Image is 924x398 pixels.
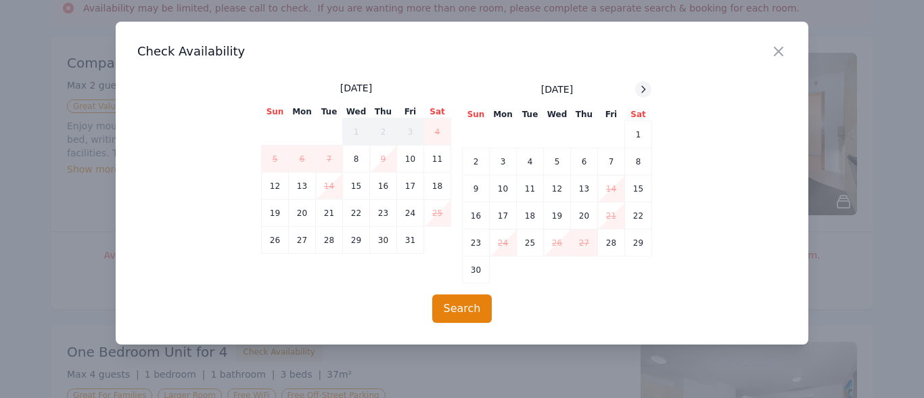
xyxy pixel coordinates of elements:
td: 25 [517,229,544,257]
td: 6 [289,146,316,173]
td: 23 [463,229,490,257]
td: 23 [370,200,397,227]
td: 28 [598,229,625,257]
td: 5 [262,146,289,173]
td: 6 [571,148,598,175]
td: 29 [343,227,370,254]
span: [DATE] [340,81,372,95]
td: 26 [544,229,571,257]
td: 14 [598,175,625,202]
td: 12 [262,173,289,200]
td: 29 [625,229,652,257]
td: 1 [343,118,370,146]
button: Search [432,294,492,323]
td: 17 [397,173,424,200]
td: 19 [262,200,289,227]
td: 20 [571,202,598,229]
td: 3 [490,148,517,175]
th: Tue [517,108,544,121]
td: 30 [463,257,490,284]
td: 10 [490,175,517,202]
td: 24 [397,200,424,227]
td: 13 [571,175,598,202]
th: Sat [424,106,451,118]
td: 27 [571,229,598,257]
td: 20 [289,200,316,227]
td: 9 [463,175,490,202]
th: Thu [571,108,598,121]
td: 31 [397,227,424,254]
td: 21 [598,202,625,229]
th: Thu [370,106,397,118]
td: 2 [370,118,397,146]
td: 7 [316,146,343,173]
th: Sun [262,106,289,118]
td: 16 [370,173,397,200]
td: 12 [544,175,571,202]
td: 24 [490,229,517,257]
td: 7 [598,148,625,175]
td: 8 [625,148,652,175]
td: 30 [370,227,397,254]
th: Wed [544,108,571,121]
td: 17 [490,202,517,229]
th: Sat [625,108,652,121]
td: 4 [424,118,451,146]
td: 16 [463,202,490,229]
td: 26 [262,227,289,254]
h3: Check Availability [137,43,787,60]
td: 21 [316,200,343,227]
td: 13 [289,173,316,200]
th: Mon [289,106,316,118]
td: 27 [289,227,316,254]
th: Tue [316,106,343,118]
td: 5 [544,148,571,175]
td: 14 [316,173,343,200]
td: 25 [424,200,451,227]
th: Wed [343,106,370,118]
td: 19 [544,202,571,229]
td: 1 [625,121,652,148]
th: Sun [463,108,490,121]
td: 11 [424,146,451,173]
th: Fri [598,108,625,121]
th: Mon [490,108,517,121]
td: 4 [517,148,544,175]
td: 9 [370,146,397,173]
td: 10 [397,146,424,173]
td: 11 [517,175,544,202]
th: Fri [397,106,424,118]
td: 8 [343,146,370,173]
td: 22 [625,202,652,229]
span: [DATE] [541,83,573,96]
td: 18 [424,173,451,200]
td: 28 [316,227,343,254]
td: 3 [397,118,424,146]
td: 2 [463,148,490,175]
td: 15 [625,175,652,202]
td: 18 [517,202,544,229]
td: 15 [343,173,370,200]
td: 22 [343,200,370,227]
